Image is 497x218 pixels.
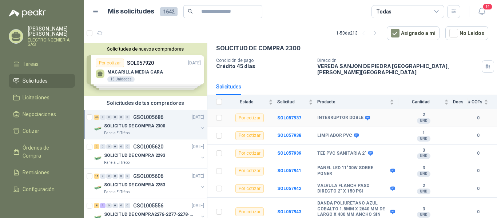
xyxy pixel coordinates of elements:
b: 0 [468,185,488,192]
div: Solicitudes de nuevos compradoresPor cotizarSOL057920[DATE] MACARILLA MEDIA CARA15 UnidadesPor co... [84,43,207,96]
div: 0 [112,115,118,120]
div: 0 [112,174,118,179]
img: Company Logo [94,124,103,133]
a: SOL057943 [277,209,301,214]
div: 0 [119,144,124,149]
div: 0 [100,144,106,149]
a: 16 0 0 0 0 0 GSOL005606[DATE] Company LogoSOLICITUD DE COMPRA 2283Panela El Trébol [94,172,206,195]
div: 0 [100,115,106,120]
a: Tareas [9,57,75,71]
button: Asignado a mi [387,26,440,40]
span: Cotizar [23,127,39,135]
div: 0 [125,174,130,179]
b: 2 [398,112,449,118]
b: INTERRUPTOR DOBLE [317,115,363,121]
button: Solicitudes de nuevos compradores [87,46,204,52]
p: Panela El Trébol [104,189,131,195]
div: Por cotizar [235,114,264,122]
div: 44 [94,115,99,120]
span: Solicitud [277,99,307,104]
div: UND [417,153,430,159]
p: [DATE] [192,143,204,150]
p: GSOL005556 [133,203,163,208]
div: Por cotizar [235,207,264,216]
a: 44 0 0 0 0 0 GSOL005686[DATE] Company LogoSOLICITUD DE COMPRA 2300Panela El Trébol [94,113,206,136]
div: Por cotizar [235,149,264,158]
th: # COTs [468,95,497,109]
div: 0 [112,203,118,208]
p: SOLICITUD DE COMPRA 2300 [104,123,165,130]
div: UND [417,118,430,124]
div: 0 [119,174,124,179]
b: 0 [468,209,488,215]
span: Estado [226,99,267,104]
div: 0 [106,174,112,179]
p: SOLICITUD DE COMPRA2276-2277-2278-2284-2285- [104,211,195,218]
div: 1 - 50 de 213 [336,27,381,39]
p: [DATE] [192,114,204,121]
span: Tareas [23,60,39,68]
a: SOL057939 [277,151,301,156]
div: Por cotizar [235,131,264,140]
span: Remisiones [23,169,49,177]
a: SOL057942 [277,186,301,191]
p: VEREDA SANJON DE PIEDRA [GEOGRAPHIC_DATA] , [PERSON_NAME][GEOGRAPHIC_DATA] [317,63,479,75]
div: 0 [125,115,130,120]
b: TEE PVC SANITARIA 2" [317,151,366,156]
p: GSOL005620 [133,144,163,149]
b: SOL057938 [277,133,301,138]
div: UND [417,171,430,177]
div: 0 [119,115,124,120]
a: SOL057937 [277,115,301,120]
button: 14 [475,5,488,18]
span: Licitaciones [23,94,49,102]
p: SOLICITUD DE COMPRA 2300 [216,44,301,52]
div: 0 [106,115,112,120]
th: Docs [453,95,468,109]
button: No Leídos [445,26,488,40]
p: Condición de pago [216,58,311,63]
div: Por cotizar [235,167,264,175]
div: 0 [125,203,130,208]
span: search [188,9,193,14]
b: 0 [468,115,488,122]
p: [PERSON_NAME] [PERSON_NAME] [28,26,75,36]
b: 0 [468,132,488,139]
span: Solicitudes [23,77,48,85]
p: ELECTROINGENIERIA SAS [28,38,75,47]
img: Company Logo [94,154,103,163]
b: 2 [398,183,449,189]
a: SOL057941 [277,168,301,173]
th: Producto [317,95,398,109]
span: 14 [482,3,493,10]
div: Por cotizar [235,184,264,193]
div: 16 [94,174,99,179]
p: [DATE] [192,202,204,209]
p: GSOL005686 [133,115,163,120]
div: 0 [100,174,106,179]
b: PANEL LED 11"30W SOBRE PONER [317,165,389,177]
div: 0 [106,203,112,208]
span: 1642 [160,7,178,16]
th: Cantidad [398,95,453,109]
p: SOLICITUD DE COMPRA 2293 [104,152,165,159]
p: Crédito 45 días [216,63,311,69]
th: Solicitud [277,95,317,109]
div: UND [417,136,430,142]
a: Licitaciones [9,91,75,104]
a: Manuales y ayuda [9,199,75,213]
div: Solicitudes de tus compradores [84,96,207,110]
div: UND [417,189,430,194]
p: GSOL005606 [133,174,163,179]
img: Company Logo [94,183,103,192]
div: 0 [112,144,118,149]
b: 3 [398,206,449,212]
a: Órdenes de Compra [9,141,75,163]
span: Órdenes de Compra [23,144,68,160]
b: 0 [468,150,488,157]
span: Negociaciones [23,110,56,118]
b: 0 [468,167,488,174]
a: Remisiones [9,166,75,179]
